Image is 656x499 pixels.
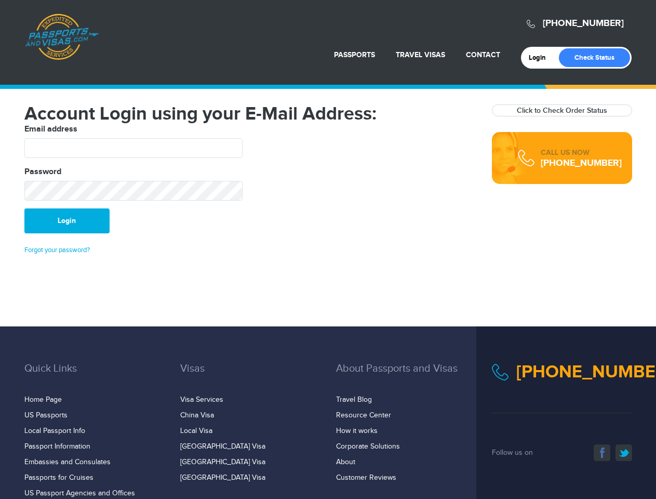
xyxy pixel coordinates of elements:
[529,54,553,62] a: Login
[336,411,391,419] a: Resource Center
[24,123,77,136] label: Email address
[25,14,99,60] a: Passports & [DOMAIN_NAME]
[24,208,110,233] button: Login
[180,474,265,482] a: [GEOGRAPHIC_DATA] Visa
[336,442,400,451] a: Corporate Solutions
[180,427,212,435] a: Local Visa
[24,246,90,254] a: Forgot your password?
[615,444,632,461] a: twitter
[492,449,533,457] span: Follow us on
[24,458,111,466] a: Embassies and Consulates
[180,411,214,419] a: China Visa
[334,50,375,59] a: Passports
[541,158,622,168] div: [PHONE_NUMBER]
[180,363,320,390] h3: Visas
[180,442,265,451] a: [GEOGRAPHIC_DATA] Visa
[543,18,624,29] a: [PHONE_NUMBER]
[396,50,445,59] a: Travel Visas
[559,48,630,67] a: Check Status
[24,442,90,451] a: Passport Information
[466,50,500,59] a: Contact
[336,396,372,404] a: Travel Blog
[336,458,355,466] a: About
[336,427,378,435] a: How it works
[24,489,135,497] a: US Passport Agencies and Offices
[24,104,476,123] h1: Account Login using your E-Mail Address:
[180,458,265,466] a: [GEOGRAPHIC_DATA] Visa
[336,363,476,390] h3: About Passports and Visas
[517,106,607,115] a: Click to Check Order Status
[594,444,610,461] a: facebook
[24,474,93,482] a: Passports for Cruises
[24,396,62,404] a: Home Page
[24,411,68,419] a: US Passports
[336,474,396,482] a: Customer Reviews
[24,427,85,435] a: Local Passport Info
[180,396,223,404] a: Visa Services
[24,166,61,178] label: Password
[541,148,622,158] div: CALL US NOW
[24,363,165,390] h3: Quick Links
